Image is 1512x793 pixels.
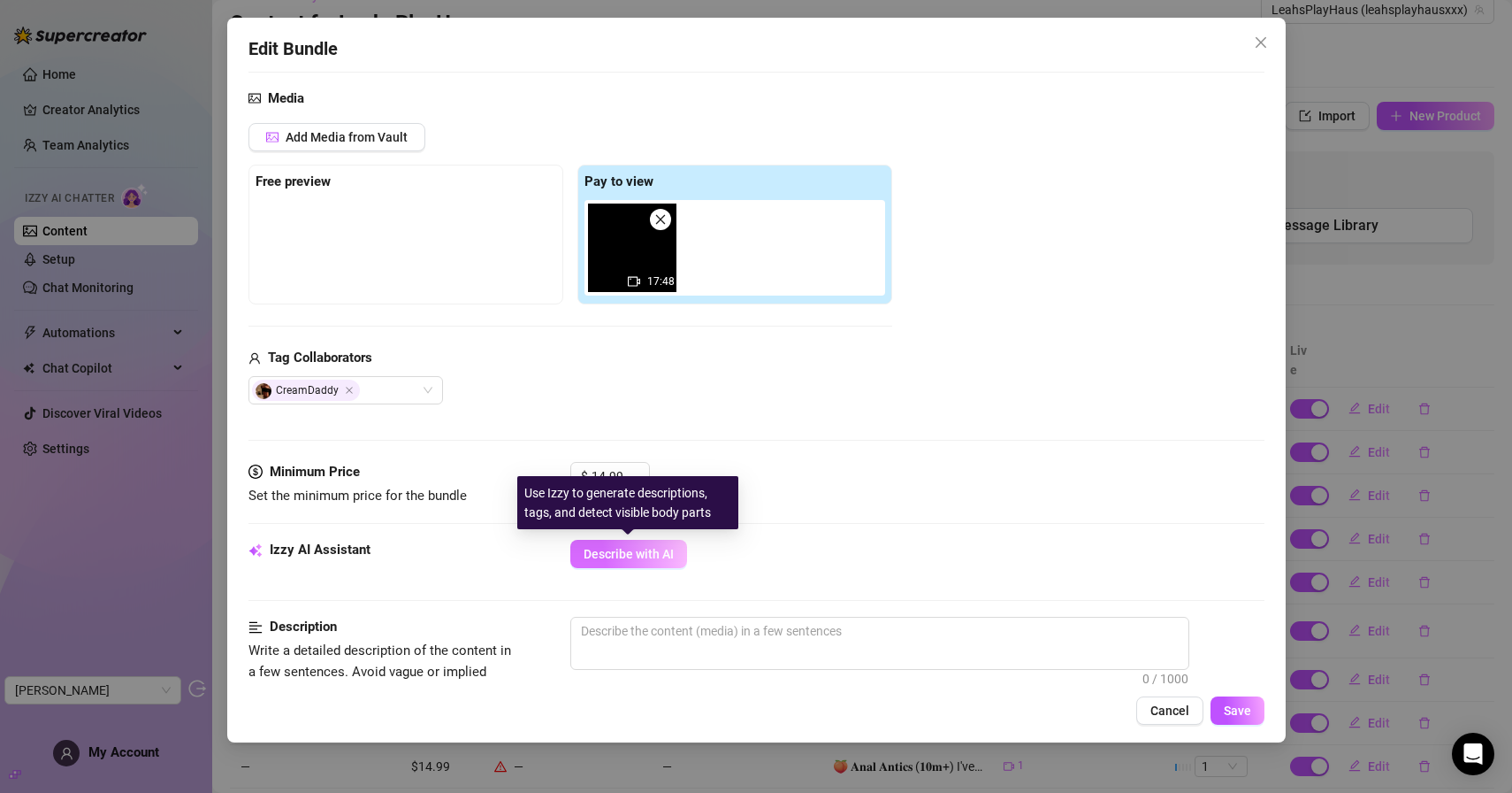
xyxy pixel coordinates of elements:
div: 17:48 [588,204,676,292]
span: Describe with AI [584,547,674,561]
img: media [588,204,676,292]
span: Save [1224,704,1251,718]
span: 17:48 [647,275,675,288]
span: user [248,348,261,369]
img: avatar.jpg [256,383,271,399]
span: Set the minimum price for the bundle [248,488,467,504]
span: Cancel [1150,704,1189,718]
strong: Free preview [256,173,331,189]
button: Add Media from Vault [248,123,425,151]
div: Use Izzy to generate descriptions, tags, and detect visible body parts [517,476,738,529]
span: close [1254,35,1268,50]
strong: Izzy AI Assistant [270,542,370,558]
div: Open Intercom Messenger [1452,733,1494,775]
button: Close [1247,28,1275,57]
span: picture [248,89,261,110]
strong: Tag Collaborators [268,350,372,366]
span: video-camera [628,275,640,288]
strong: Minimum Price [270,464,360,480]
button: Save [1210,697,1264,725]
span: Close [345,386,354,395]
button: Describe with AI [570,540,687,568]
button: Cancel [1136,697,1203,725]
span: Add Media from Vault [286,130,408,144]
span: Close [1247,35,1275,50]
span: align-left [248,617,263,638]
span: close [654,213,667,226]
span: CreamDaddy [252,380,360,401]
span: picture [266,131,279,143]
strong: Pay to view [584,173,653,189]
strong: Description [270,619,337,635]
span: dollar [248,462,263,483]
strong: Media [268,90,304,106]
span: Edit Bundle [248,35,338,63]
span: Write a detailed description of the content in a few sentences. Avoid vague or implied descriptio... [248,643,512,742]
